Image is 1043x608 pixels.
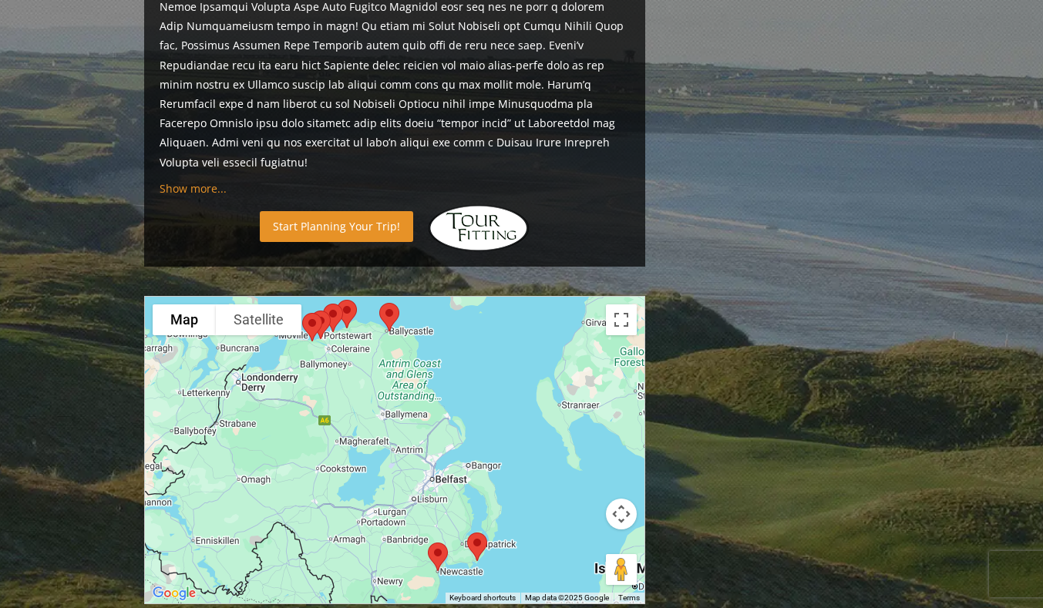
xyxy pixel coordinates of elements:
[429,205,529,251] img: Hidden Links
[525,593,609,602] span: Map data ©2025 Google
[618,593,640,602] a: Terms (opens in new tab)
[160,181,227,196] a: Show more...
[260,211,413,241] a: Start Planning Your Trip!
